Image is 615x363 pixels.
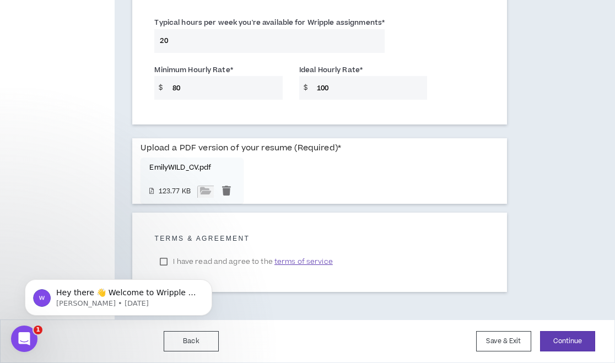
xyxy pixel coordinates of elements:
button: Save & Exit [476,331,531,351]
iframe: Intercom notifications message [8,256,229,333]
button: Continue [540,331,595,351]
label: Ideal Hourly Rate [299,61,363,79]
label: Typical hours per week you're available for Wripple assignments [154,14,385,31]
small: 123.77 KB [159,187,197,197]
label: Minimum Hourly Rate [154,61,233,79]
input: Ex $90 [311,76,427,100]
span: terms of service [274,256,333,267]
span: $ [154,76,167,100]
span: $ [299,76,312,100]
iframe: Intercom live chat [11,326,37,352]
p: EmilyWILD_CV.pdf [149,164,234,172]
h5: Terms & Agreement [154,235,485,242]
span: 1 [34,326,42,334]
label: Upload a PDF version of your resume (Required) [141,138,341,158]
label: I have read and agree to the [154,253,338,270]
button: Back [164,331,219,351]
input: Ex $75 [167,76,283,100]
